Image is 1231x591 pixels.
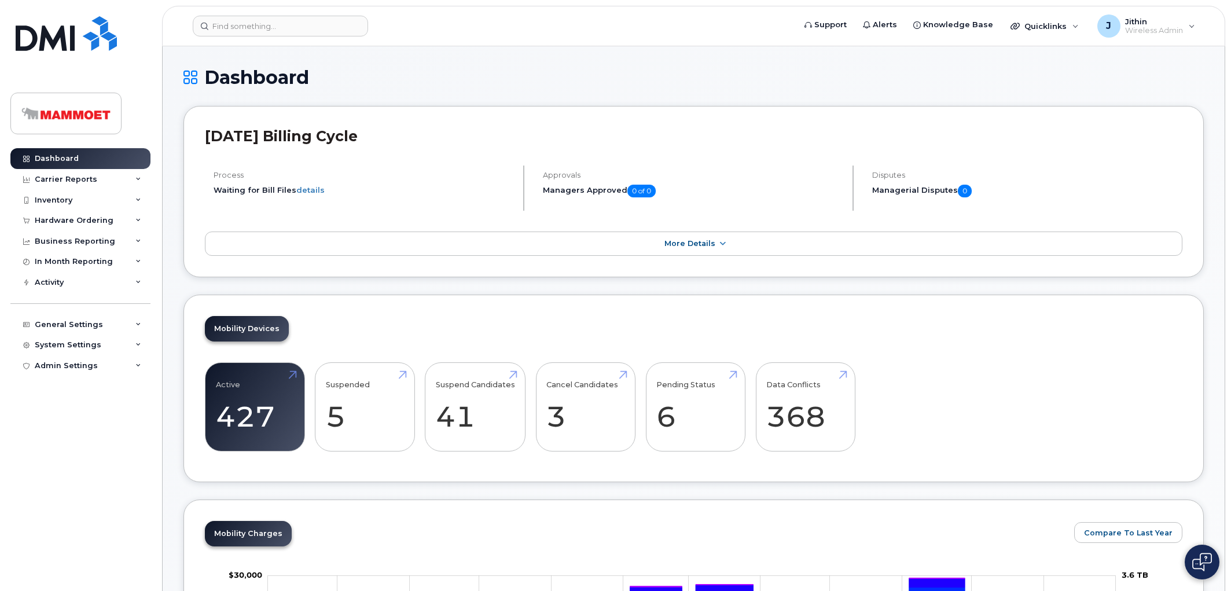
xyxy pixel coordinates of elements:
[216,369,294,445] a: Active 427
[229,570,262,579] tspan: $30,000
[1122,570,1148,579] tspan: 3.6 TB
[205,127,1182,145] h2: [DATE] Billing Cycle
[183,67,1204,87] h1: Dashboard
[958,185,972,197] span: 0
[872,185,1182,197] h5: Managerial Disputes
[205,316,289,342] a: Mobility Devices
[436,369,515,445] a: Suspend Candidates 41
[229,570,262,579] g: $0
[1084,527,1173,538] span: Compare To Last Year
[546,369,624,445] a: Cancel Candidates 3
[664,239,715,248] span: More Details
[766,369,844,445] a: Data Conflicts 368
[214,171,513,179] h4: Process
[326,369,404,445] a: Suspended 5
[543,171,843,179] h4: Approvals
[205,521,292,546] a: Mobility Charges
[872,171,1182,179] h4: Disputes
[543,185,843,197] h5: Managers Approved
[214,185,513,196] li: Waiting for Bill Files
[1074,522,1182,543] button: Compare To Last Year
[1192,553,1212,571] img: Open chat
[296,185,325,194] a: details
[656,369,734,445] a: Pending Status 6
[627,185,656,197] span: 0 of 0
